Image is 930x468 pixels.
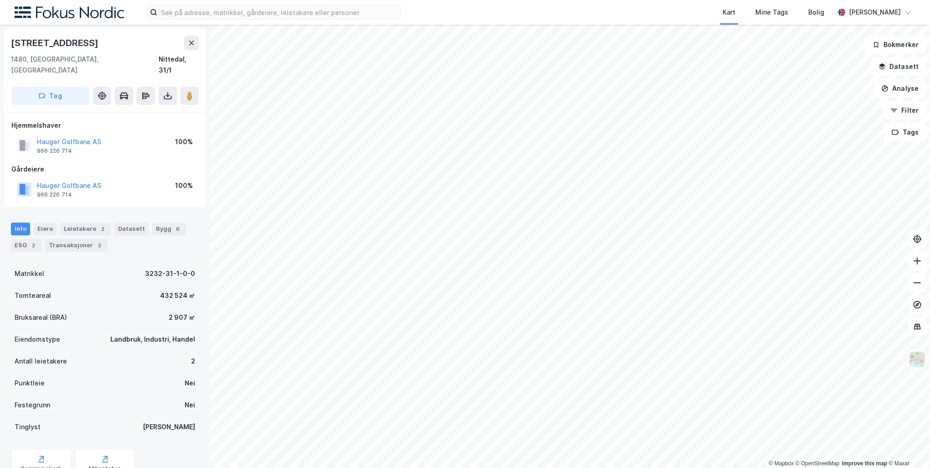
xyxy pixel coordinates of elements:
div: Tinglyst [15,421,41,432]
div: Hjemmelshaver [11,120,198,131]
div: Punktleie [15,378,45,389]
div: 100% [175,136,193,147]
button: Datasett [871,57,926,76]
div: Transaksjoner [45,239,108,252]
div: 432 524 ㎡ [160,290,195,301]
input: Søk på adresse, matrikkel, gårdeiere, leietakere eller personer [157,5,401,19]
div: 2 907 ㎡ [169,312,195,323]
button: Filter [883,101,926,120]
div: [STREET_ADDRESS] [11,36,100,50]
div: Datasett [114,223,149,235]
div: Bygg [152,223,186,235]
div: Mine Tags [755,7,788,18]
div: Matrikkel [15,268,44,279]
img: fokus-nordic-logo.8a93422641609758e4ac.png [15,6,124,19]
div: Eiere [34,223,57,235]
div: 100% [175,180,193,191]
div: Leietakere [60,223,111,235]
a: Mapbox [769,460,794,467]
div: [PERSON_NAME] [849,7,901,18]
div: Nei [185,400,195,411]
div: 1480, [GEOGRAPHIC_DATA], [GEOGRAPHIC_DATA] [11,54,159,76]
iframe: Chat Widget [884,424,930,468]
div: Tomteareal [15,290,51,301]
div: 2 [98,224,107,234]
div: 966 226 714 [37,147,72,155]
div: Nei [185,378,195,389]
button: Analyse [873,79,926,98]
div: 6 [173,224,182,234]
div: 2 [29,241,38,250]
button: Tags [884,123,926,141]
img: Z [909,351,926,368]
div: Eiendomstype [15,334,60,345]
div: Landbruk, Industri, Handel [110,334,195,345]
div: Kart [723,7,735,18]
div: Gårdeiere [11,164,198,175]
div: Antall leietakere [15,356,67,367]
div: Info [11,223,30,235]
div: Kontrollprogram for chat [884,424,930,468]
div: 2 [191,356,195,367]
div: ESG [11,239,41,252]
div: Nittedal, 31/1 [159,54,199,76]
a: Improve this map [842,460,887,467]
div: [PERSON_NAME] [143,421,195,432]
a: OpenStreetMap [796,460,840,467]
div: 966 226 714 [37,191,72,198]
button: Tag [11,87,89,105]
div: Festegrunn [15,400,50,411]
div: Bruksareal (BRA) [15,312,67,323]
button: Bokmerker [865,36,926,54]
div: 3232-31-1-0-0 [145,268,195,279]
div: Bolig [808,7,824,18]
div: 2 [95,241,104,250]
